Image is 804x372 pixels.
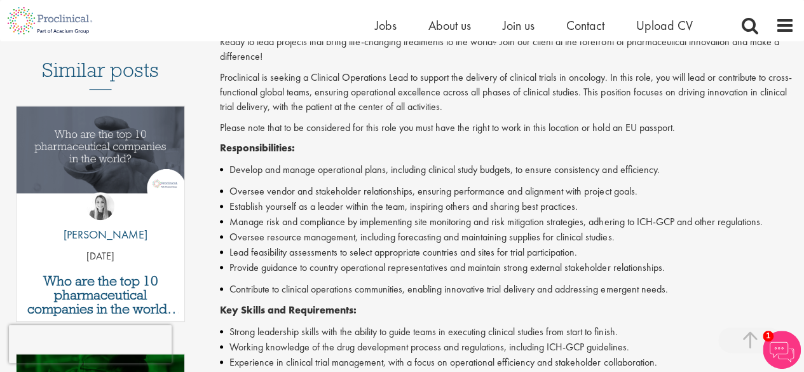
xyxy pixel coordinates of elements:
[54,226,147,243] p: [PERSON_NAME]
[220,324,794,340] li: Strong leadership skills with the ability to guide teams in executing clinical studies from start...
[220,340,794,355] li: Working knowledge of the drug development process and regulations, including ICH-GCP guidelines.
[220,214,794,230] li: Manage risk and compliance by implementing site monitoring and risk mitigation strategies, adheri...
[86,192,114,220] img: Hannah Burke
[566,17,604,34] a: Contact
[220,260,794,275] li: Provide guidance to country operational representatives and maintain strong external stakeholder ...
[220,245,794,260] li: Lead feasibility assessments to select appropriate countries and sites for trial participation.
[220,282,794,297] li: Contribute to clinical operations communities, enabling innovative trial delivery and addressing ...
[42,59,159,90] h3: Similar posts
[220,121,794,135] p: Please note that to be considered for this role you must have the right to work in this location ...
[23,274,178,316] a: Who are the top 10 pharmaceutical companies in the world? (2025)
[220,184,794,199] li: Oversee vendor and stakeholder relationships, ensuring performance and alignment with project goals.
[763,331,801,369] img: Chatbot
[220,141,295,155] strong: Responsibilities:
[636,17,693,34] a: Upload CV
[220,162,794,177] li: Develop and manage operational plans, including clinical study budgets, to ensure consistency and...
[503,17,535,34] a: Join us
[220,230,794,245] li: Oversee resource management, including forecasting and maintaining supplies for clinical studies.
[220,303,357,317] strong: Key Skills and Requirements:
[17,249,184,264] p: [DATE]
[763,331,773,341] span: 1
[17,106,184,219] a: Link to a post
[375,17,397,34] a: Jobs
[17,106,184,193] img: Top 10 pharmaceutical companies in the world 2025
[9,325,172,363] iframe: reCAPTCHA
[220,199,794,214] li: Establish yourself as a leader within the team, inspiring others and sharing best practices.
[54,192,147,249] a: Hannah Burke [PERSON_NAME]
[220,35,794,64] p: Ready to lead projects that bring life-changing treatments to the world? Join our client at the f...
[220,71,794,114] p: Proclinical is seeking a Clinical Operations Lead to support the delivery of clinical trials in o...
[220,355,794,370] li: Experience in clinical trial management, with a focus on operational efficiency and stakeholder c...
[428,17,471,34] a: About us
